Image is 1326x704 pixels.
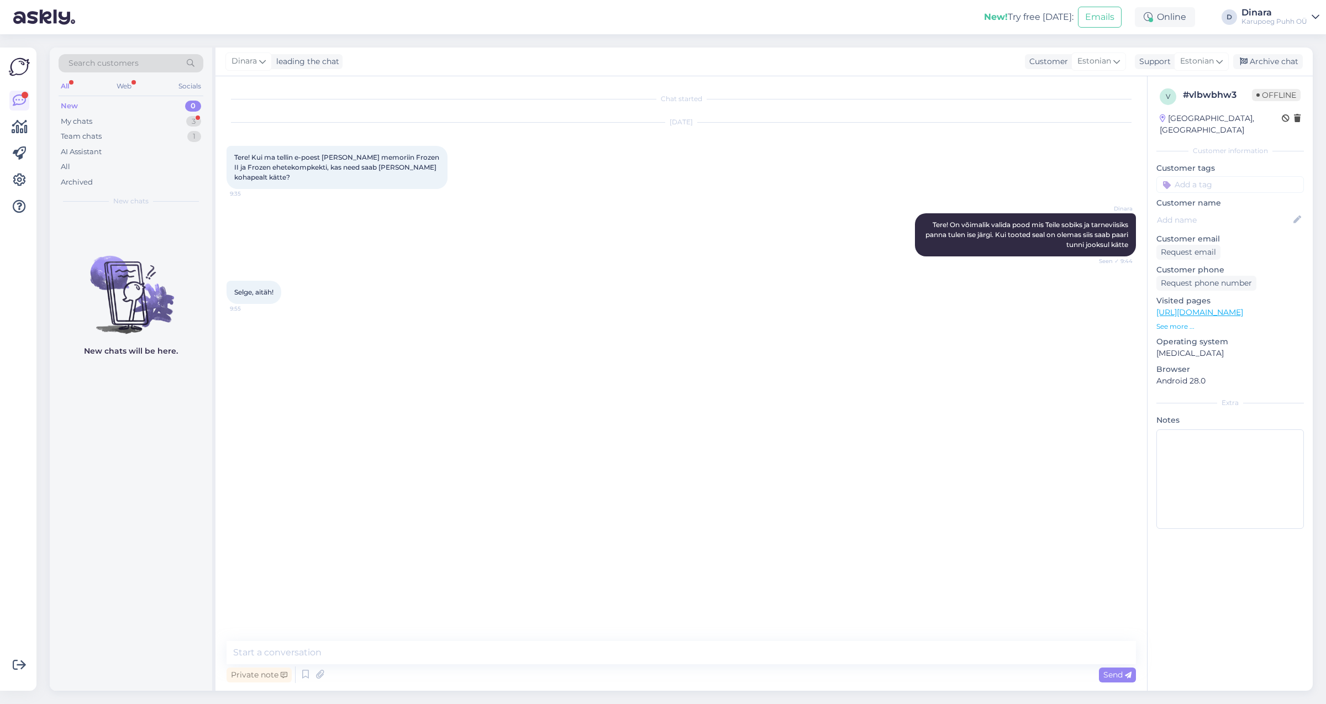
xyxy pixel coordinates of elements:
div: Request phone number [1156,276,1256,291]
div: Archived [61,177,93,188]
p: Customer phone [1156,264,1304,276]
p: Customer name [1156,197,1304,209]
div: Request email [1156,245,1220,260]
div: Dinara [1241,8,1307,17]
div: Customer [1025,56,1068,67]
div: Socials [176,79,203,93]
span: 9:35 [230,190,271,198]
p: Notes [1156,414,1304,426]
div: # vlbwbhw3 [1183,88,1252,102]
div: 1 [187,131,201,142]
span: New chats [113,196,149,206]
div: Chat started [227,94,1136,104]
p: Customer email [1156,233,1304,245]
div: All [61,161,70,172]
p: Browser [1156,364,1304,375]
span: Send [1103,670,1132,680]
div: Karupoeg Puhh OÜ [1241,17,1307,26]
div: Web [114,79,134,93]
p: Android 28.0 [1156,375,1304,387]
span: Seen ✓ 9:44 [1091,257,1133,265]
input: Add name [1157,214,1291,226]
div: Support [1135,56,1171,67]
div: 0 [185,101,201,112]
img: No chats [50,236,212,335]
p: New chats will be here. [84,345,178,357]
div: D [1222,9,1237,25]
div: All [59,79,71,93]
input: Add a tag [1156,176,1304,193]
div: leading the chat [272,56,339,67]
p: [MEDICAL_DATA] [1156,348,1304,359]
div: Customer information [1156,146,1304,156]
div: AI Assistant [61,146,102,157]
span: Dinara [231,55,257,67]
button: Emails [1078,7,1122,28]
span: Tere! Kui ma tellin e-poest [PERSON_NAME] memoriin Frozen II ja Frozen ehetekompkekti, kas need s... [234,153,441,181]
div: [GEOGRAPHIC_DATA], [GEOGRAPHIC_DATA] [1160,113,1282,136]
div: New [61,101,78,112]
p: See more ... [1156,322,1304,332]
span: 9:55 [230,304,271,313]
b: New! [984,12,1008,22]
div: My chats [61,116,92,127]
a: DinaraKarupoeg Puhh OÜ [1241,8,1319,26]
span: Tere! On võimalik valida pood mis Teile sobiks ja tarneviisiks panna tulen ise järgi. Kui tooted ... [925,220,1130,249]
div: Team chats [61,131,102,142]
span: Search customers [69,57,139,69]
p: Visited pages [1156,295,1304,307]
span: Offline [1252,89,1301,101]
p: Operating system [1156,336,1304,348]
p: Customer tags [1156,162,1304,174]
div: [DATE] [227,117,1136,127]
div: Private note [227,668,292,682]
img: Askly Logo [9,56,30,77]
div: 3 [186,116,201,127]
span: Estonian [1077,55,1111,67]
span: v [1166,92,1170,101]
div: Try free [DATE]: [984,10,1074,24]
span: Selge, aitäh! [234,288,273,296]
div: Archive chat [1233,54,1303,69]
div: Online [1135,7,1195,27]
span: Estonian [1180,55,1214,67]
a: [URL][DOMAIN_NAME] [1156,307,1243,317]
div: Extra [1156,398,1304,408]
span: Dinara [1091,204,1133,213]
